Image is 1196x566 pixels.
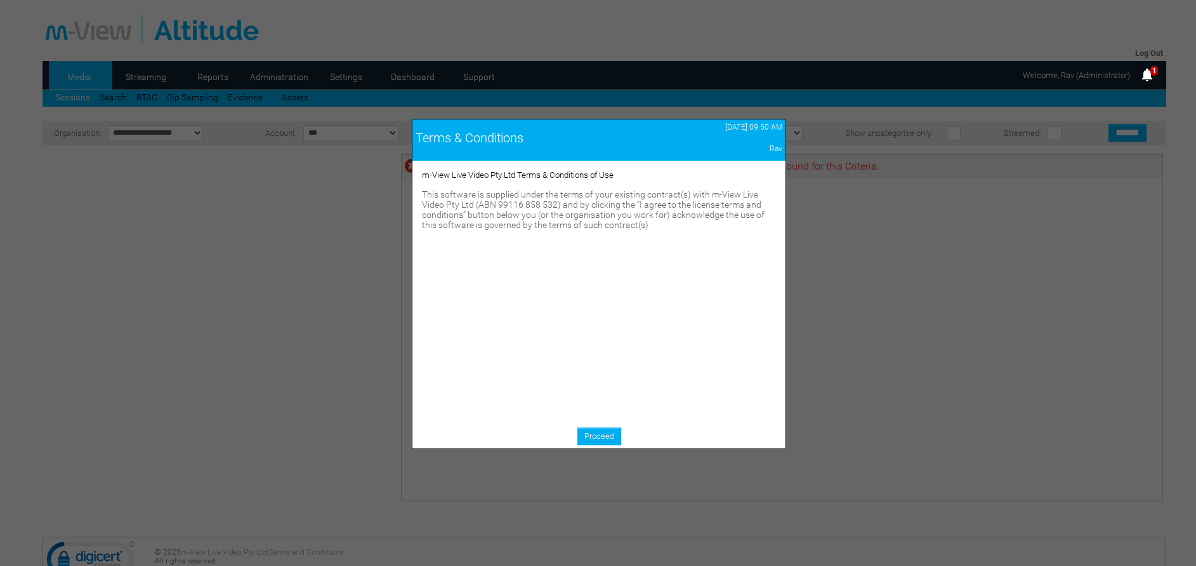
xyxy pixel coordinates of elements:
[422,170,614,180] span: m-View Live Video Pty Ltd Terms & Conditions of Use
[577,428,621,445] a: Proceed
[652,119,785,135] td: [DATE] 09:50 AM
[1150,66,1158,76] span: 1
[416,130,649,145] div: Terms & Conditions
[422,189,765,230] span: This software is supplied under the terms of your existing contract(s) with m-View Live Video Pty...
[1140,67,1155,83] img: bell25.png
[652,141,785,156] td: Rav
